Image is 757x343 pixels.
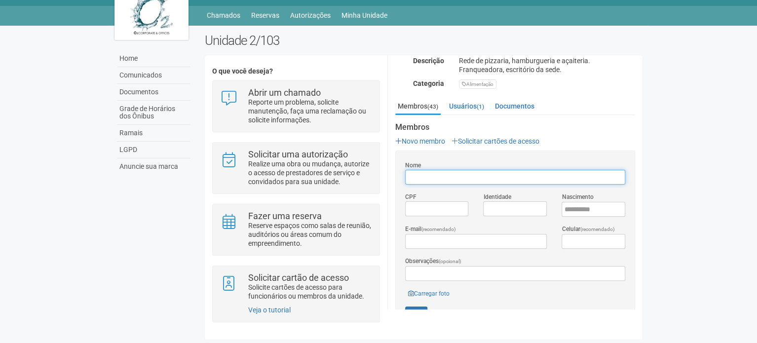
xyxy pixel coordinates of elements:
[439,259,461,264] span: (opcional)
[117,84,190,101] a: Documentos
[248,98,372,124] p: Reporte um problema, solicite manutenção, faça uma reclamação ou solicite informações.
[248,87,321,98] strong: Abrir um chamado
[220,150,372,186] a: Solicitar uma autorização Realize uma obra ou mudança, autorize o acesso de prestadores de serviç...
[405,192,416,201] label: CPF
[452,56,643,74] div: Rede de pizzaria, hamburgueria e açaiteria. Franqueadora, escritório da sede.
[413,57,444,65] strong: Descrição
[248,221,372,248] p: Reserve espaços como salas de reunião, auditórios ou áreas comum do empreendimento.
[248,211,322,221] strong: Fazer uma reserva
[117,101,190,125] a: Grade de Horários dos Ônibus
[117,50,190,67] a: Home
[405,225,456,234] label: E-mail
[562,192,593,201] label: Nascimento
[477,103,484,110] small: (1)
[421,227,456,232] span: (recomendado)
[405,257,461,266] label: Observações
[395,137,445,145] a: Novo membro
[413,79,444,87] strong: Categoria
[212,68,379,75] h4: O que você deseja?
[220,88,372,124] a: Abrir um chamado Reporte um problema, solicite manutenção, faça uma reclamação ou solicite inform...
[220,212,372,248] a: Fazer uma reserva Reserve espaços como salas de reunião, auditórios ou áreas comum do empreendime...
[483,192,511,201] label: Identidade
[117,158,190,175] a: Anuncie sua marca
[117,67,190,84] a: Comunicados
[405,161,421,170] label: Nome
[117,142,190,158] a: LGPD
[248,283,372,301] p: Solicite cartões de acesso para funcionários ou membros da unidade.
[580,227,614,232] span: (recomendado)
[459,79,496,89] div: Alimentação
[429,306,463,321] a: Cancelar
[290,8,331,22] a: Autorizações
[447,99,487,114] a: Usuários(1)
[248,306,291,314] a: Veja o tutorial
[492,99,537,114] a: Documentos
[205,33,643,48] h2: Unidade 2/103
[248,159,372,186] p: Realize uma obra ou mudança, autorize o acesso de prestadores de serviço e convidados para sua un...
[395,99,441,115] a: Membros(43)
[117,125,190,142] a: Ramais
[395,123,635,132] strong: Membros
[220,273,372,301] a: Solicitar cartão de acesso Solicite cartões de acesso para funcionários ou membros da unidade.
[251,8,279,22] a: Reservas
[207,8,240,22] a: Chamados
[248,149,348,159] strong: Solicitar uma autorização
[248,272,349,283] strong: Solicitar cartão de acesso
[562,225,614,234] label: Celular
[452,137,539,145] a: Solicitar cartões de acesso
[405,288,453,299] a: Carregar foto
[341,8,387,22] a: Minha Unidade
[427,103,438,110] small: (43)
